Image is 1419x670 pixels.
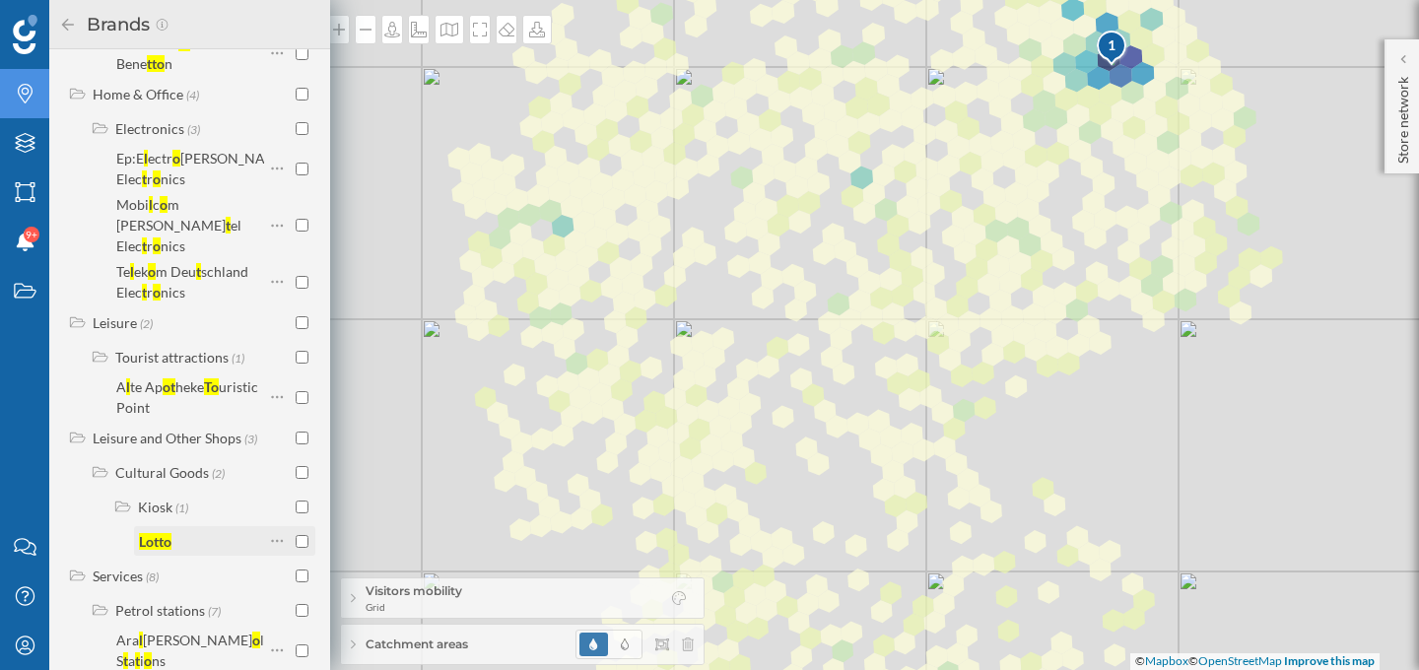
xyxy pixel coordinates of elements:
p: Store network [1393,69,1413,164]
div: Mobi [116,196,149,213]
div: 1 [1096,30,1125,65]
div: o [153,237,161,254]
div: Leisure [93,314,137,331]
div: 1 [1096,35,1128,55]
div: c [153,196,160,213]
div: [PERSON_NAME] [143,632,252,648]
div: nics [161,237,185,254]
div: r [147,237,153,254]
div: t [196,263,201,280]
div: r [147,170,153,187]
div: tto [147,55,165,72]
span: Grid [366,600,462,614]
span: (3) [187,120,200,137]
div: t [123,652,128,669]
a: OpenStreetMap [1198,653,1282,668]
div: Te [116,263,130,280]
div: m [PERSON_NAME] [116,196,226,234]
div: t [135,652,140,669]
div: © © [1130,653,1380,670]
div: o [144,652,152,669]
div: To [204,378,219,395]
div: ot [163,378,175,395]
div: o [153,284,161,301]
span: (8) [146,568,159,584]
span: (4) [186,86,199,102]
div: t [142,170,147,187]
div: m Deu [156,263,196,280]
div: i [140,652,144,669]
div: l [149,196,153,213]
span: Visitors mobility [366,582,462,600]
span: (1) [232,349,244,366]
div: A [116,378,126,395]
div: Home & Office [93,86,183,102]
span: (3) [244,430,257,446]
div: heke [175,378,204,395]
div: l [126,378,130,395]
div: o [252,632,260,648]
div: Tourist attractions [115,349,229,366]
div: Services [93,568,143,584]
span: (7) [208,602,221,619]
div: o [172,150,180,167]
div: Cultural Goods [115,464,209,481]
div: t [226,217,231,234]
div: nics [161,284,185,301]
span: Support [41,14,112,32]
h2: Brands [77,9,155,40]
span: (1) [175,499,188,515]
div: o [160,196,168,213]
div: r [147,284,153,301]
div: ectr [148,150,172,167]
div: o [148,263,156,280]
span: Catchment areas [366,636,468,653]
div: a [128,652,135,669]
div: l [139,632,143,648]
div: n [165,55,172,72]
div: t [142,237,147,254]
div: t [142,284,147,301]
div: ns [152,652,166,669]
div: Leisure and Other Shops [93,430,241,446]
a: Improve this map [1284,653,1375,668]
div: te Ap [130,378,163,395]
img: Geoblink Logo [13,15,37,54]
div: l [130,263,134,280]
a: Mapbox [1145,653,1188,668]
div: o [153,170,161,187]
div: Ara [116,632,139,648]
div: [PERSON_NAME] [180,150,290,167]
div: ek [134,263,148,280]
div: Lotto [139,533,171,550]
img: pois-map-marker.svg [1096,30,1129,68]
div: Petrol stations [115,602,205,619]
span: 9+ [26,225,37,244]
span: (2) [140,314,153,331]
div: l [144,150,148,167]
span: (2) [212,464,225,481]
div: Kiosk [138,499,172,515]
div: Electronics [115,120,184,137]
div: Ep:E [116,150,144,167]
div: nics [161,170,185,187]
